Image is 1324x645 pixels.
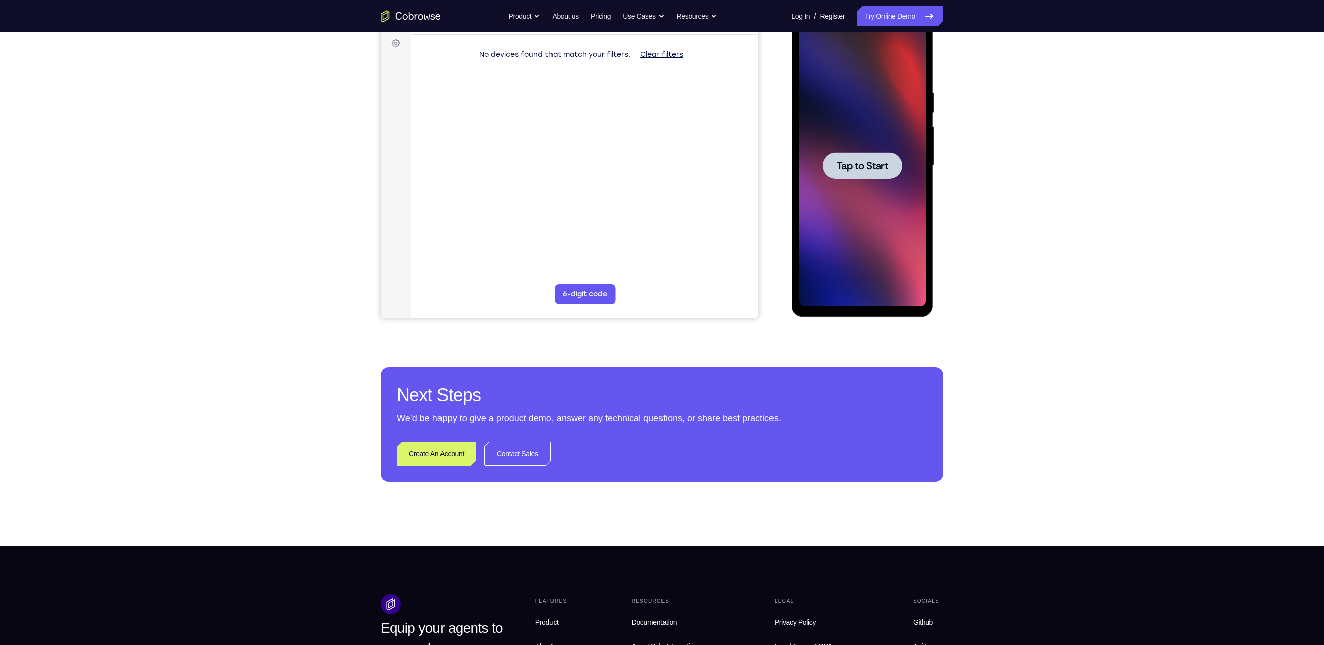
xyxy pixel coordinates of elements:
a: Documentation [628,612,714,632]
a: Try Online Demo [857,6,943,26]
a: Pricing [591,6,611,26]
p: We’d be happy to give a product demo, answer any technical questions, or share best practices. [397,411,927,425]
button: Use Cases [623,6,664,26]
a: Create An Account [397,442,476,466]
a: Go to the home page [381,10,441,22]
button: Product [509,6,540,26]
span: / [814,10,816,22]
a: About us [552,6,578,26]
div: Features [531,594,571,608]
h2: Next Steps [397,383,927,407]
a: Register [820,6,845,26]
span: Privacy Policy [775,618,816,626]
span: Documentation [632,618,677,626]
a: Github [909,612,943,632]
a: Product [531,612,571,632]
a: Contact Sales [484,442,551,466]
span: Github [913,618,933,626]
span: Product [535,618,559,626]
div: Socials [909,594,943,608]
div: Resources [628,594,714,608]
button: Resources [677,6,717,26]
div: Legal [770,594,853,608]
a: Log In [791,6,810,26]
a: Privacy Policy [770,612,853,632]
